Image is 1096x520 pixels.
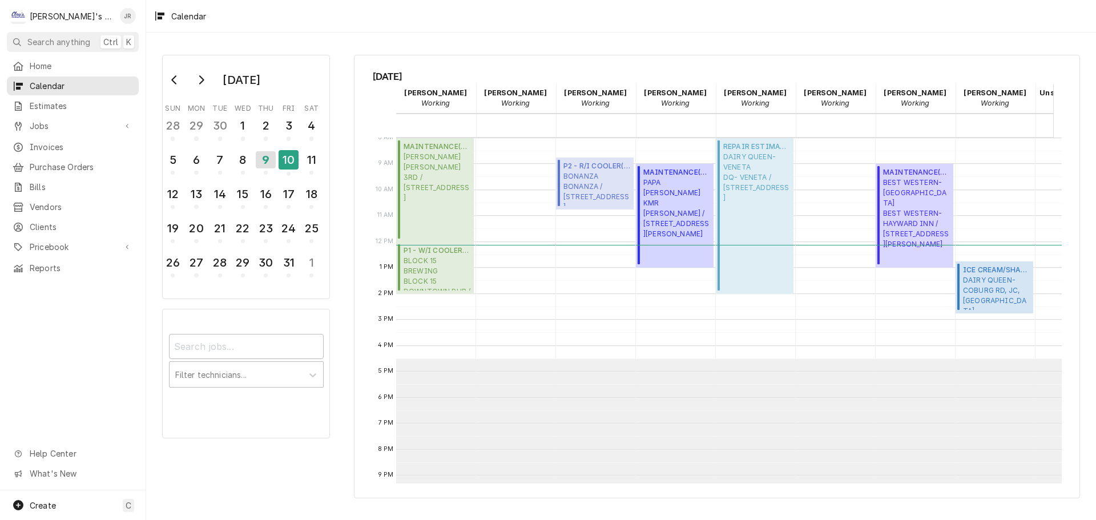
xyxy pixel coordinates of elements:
[375,315,397,324] span: 3 PM
[164,117,182,134] div: 28
[30,10,114,22] div: [PERSON_NAME]'s Refrigeration
[7,158,139,176] a: Purchase Orders
[30,501,56,510] span: Create
[303,254,320,271] div: 1
[964,88,1026,97] strong: [PERSON_NAME]
[120,8,136,24] div: JR
[7,197,139,216] a: Vendors
[211,117,229,134] div: 30
[396,138,474,242] div: [Service] MAINTENANCE MCMENAMIN'S MCMENAMIN'S NW 3RD / 420 NW 3RD ST, CORVALLIS, OR 97330 ID: JOB...
[956,261,1034,313] div: ICE CREAM/SHAKE MACHINE REPAIR(Upcoming)DAIRY QUEEN- COBURG RD, JC, [GEOGRAPHIC_DATA]DQ [GEOGRAPH...
[120,8,136,24] div: Jeff Rue's Avatar
[7,138,139,156] a: Invoices
[208,100,231,114] th: Tuesday
[883,178,950,249] span: BEST WESTERN- [GEOGRAPHIC_DATA] BEST WESTERN- HAYWARD INN / [STREET_ADDRESS][PERSON_NAME]
[723,152,790,203] span: DAIRY QUEEN- VENETA DQ- VENETA / [STREET_ADDRESS]
[643,178,710,239] span: PAPA [PERSON_NAME] KMR [PERSON_NAME] / [STREET_ADDRESS][PERSON_NAME]
[876,164,954,268] div: MAINTENANCE(Active)BEST WESTERN- [GEOGRAPHIC_DATA]BEST WESTERN- HAYWARD INN / [STREET_ADDRESS][PE...
[981,99,1009,107] em: Working
[10,8,26,24] div: Clay's Refrigeration's Avatar
[404,88,467,97] strong: [PERSON_NAME]
[7,96,139,115] a: Estimates
[484,88,547,97] strong: [PERSON_NAME]
[187,254,205,271] div: 27
[7,116,139,135] a: Go to Jobs
[126,36,131,48] span: K
[374,211,397,220] span: 11 AM
[963,265,1030,275] span: ICE CREAM/SHAKE MACHINE REPAIR ( Upcoming )
[876,84,956,112] div: Mikah Levitt-Freimuth - Working
[187,220,205,237] div: 20
[234,254,252,271] div: 29
[373,237,397,246] span: 12 PM
[716,138,794,294] div: REPAIR ESTIMATE(Uninvoiced)DAIRY QUEEN- VENETADQ- VENETA / [STREET_ADDRESS]
[375,341,397,350] span: 4 PM
[30,80,133,92] span: Calendar
[636,164,714,268] div: [Service] MAINTENANCE PAPA MURPHY'S KMR PAPA MURPHY'S- BARGER / 4915 BARGER DR, EUGENE, OR 97402 ...
[219,70,264,90] div: [DATE]
[30,161,133,173] span: Purchase Orders
[7,57,139,75] a: Home
[234,151,252,168] div: 8
[303,117,320,134] div: 4
[636,164,714,268] div: MAINTENANCE(Uninvoiced)PAPA [PERSON_NAME] KMR[PERSON_NAME] / [STREET_ADDRESS][PERSON_NAME]
[30,100,133,112] span: Estimates
[30,181,133,193] span: Bills
[164,186,182,203] div: 12
[723,142,790,152] span: REPAIR ESTIMATE ( Uninvoiced )
[716,84,796,112] div: Johnny Guerra - Working
[303,151,320,168] div: 11
[303,186,320,203] div: 18
[231,100,254,114] th: Wednesday
[234,186,252,203] div: 15
[211,186,229,203] div: 14
[234,117,252,134] div: 1
[30,201,133,213] span: Vendors
[7,259,139,277] a: Reports
[563,171,630,206] span: BONANZA BONANZA / [STREET_ADDRESS]
[7,464,139,483] a: Go to What's New
[280,117,297,134] div: 3
[373,185,397,194] span: 10 AM
[636,84,716,112] div: Joey Brabb - Working
[187,151,205,168] div: 6
[876,164,954,268] div: [Service] MAINTENANCE BEST WESTERN- HAYWARD INN BEST WESTERN- HAYWARD INN / 1759 FRANKLIN BLVD, E...
[375,393,397,402] span: 6 PM
[164,220,182,237] div: 19
[375,445,397,454] span: 8 PM
[211,151,229,168] div: 7
[396,242,474,294] div: [Service] P1 - W/I COOLER BLOCK 15 BREWING BLOCK 15 DOWNTOWN PUB / 300 SW JEFFERSON AVE, CORVALLI...
[901,99,929,107] em: Working
[724,88,787,97] strong: [PERSON_NAME]
[884,88,946,97] strong: [PERSON_NAME]
[163,71,186,89] button: Go to previous month
[564,88,627,97] strong: [PERSON_NAME]
[162,309,330,438] div: Calendar Filters
[164,254,182,271] div: 26
[169,334,324,359] input: Search jobs...
[563,161,630,171] span: P2 - R/I COOLER ( Active )
[375,289,397,298] span: 2 PM
[644,88,707,97] strong: [PERSON_NAME]
[234,220,252,237] div: 22
[396,84,476,112] div: Cameron Ward - Working
[30,467,132,479] span: What's New
[27,36,90,48] span: Search anything
[375,159,397,168] span: 9 AM
[257,254,275,271] div: 30
[280,254,297,271] div: 31
[796,84,876,112] div: Justin Achter - Working
[581,99,610,107] em: Working
[256,151,276,168] div: 9
[375,470,397,479] span: 9 PM
[821,99,849,107] em: Working
[7,444,139,463] a: Go to Help Center
[956,84,1035,112] div: Steven Cramer - Working
[556,158,634,209] div: [Service] P2 - R/I COOLER BONANZA BONANZA / 505 HWY 99 S, COTTAGE GROVE, OR 97424 ID: JOB-3127 St...
[303,220,320,237] div: 25
[126,499,131,511] span: C
[354,55,1080,498] div: Calendar Calendar
[30,141,133,153] span: Invoices
[164,151,182,168] div: 5
[30,120,116,132] span: Jobs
